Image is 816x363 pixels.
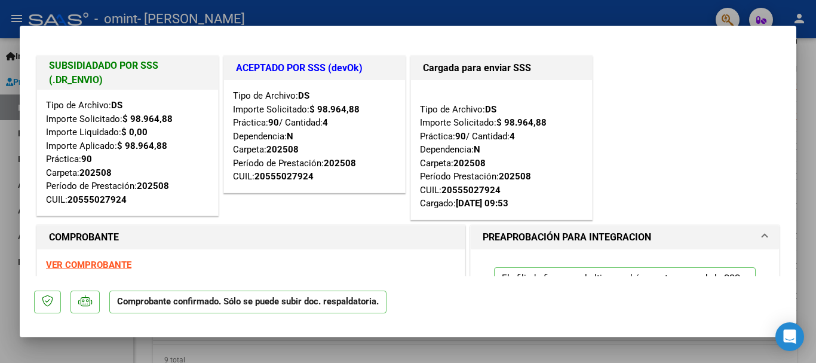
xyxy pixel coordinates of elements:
[117,141,167,151] strong: $ 98.964,88
[323,117,328,128] strong: 4
[266,144,299,155] strong: 202508
[236,61,393,75] h1: ACEPTADO POR SSS (devOk)
[496,117,547,128] strong: $ 98.964,88
[494,267,756,312] p: El afiliado figura en el ultimo padrón que tenemos de la SSS de
[268,117,279,128] strong: 90
[309,104,360,115] strong: $ 98.964,88
[122,114,173,124] strong: $ 98.964,88
[510,131,515,142] strong: 4
[298,90,309,101] strong: DS
[46,260,131,270] a: VER COMPROBANTE
[471,225,779,249] mat-expansion-panel-header: PREAPROBACIÓN PARA INTEGRACION
[49,231,119,243] strong: COMPROBANTE
[441,184,501,197] div: 20555027924
[287,131,293,142] strong: N
[68,193,127,207] div: 20555027924
[79,167,112,178] strong: 202508
[49,59,206,87] h1: SUBSIDIADADO POR SSS (.DR_ENVIO)
[455,131,466,142] strong: 90
[46,99,209,206] div: Tipo de Archivo: Importe Solicitado: Importe Liquidado: Importe Aplicado: Práctica: Carpeta: Perí...
[453,158,486,169] strong: 202508
[775,322,804,351] div: Open Intercom Messenger
[254,170,314,184] div: 20555027924
[483,230,651,245] h1: PREAPROBACIÓN PARA INTEGRACION
[137,181,169,191] strong: 202508
[81,154,92,164] strong: 90
[456,198,508,209] strong: [DATE] 09:53
[499,171,531,182] strong: 202508
[324,158,356,169] strong: 202508
[420,89,583,211] div: Tipo de Archivo: Importe Solicitado: Práctica: / Cantidad: Dependencia: Carpeta: Período Prestaci...
[111,100,122,111] strong: DS
[474,144,480,155] strong: N
[485,104,496,115] strong: DS
[233,89,396,184] div: Tipo de Archivo: Importe Solicitado: Práctica: / Cantidad: Dependencia: Carpeta: Período de Prest...
[121,127,148,138] strong: $ 0,00
[423,61,580,75] h1: Cargada para enviar SSS
[109,291,386,314] p: Comprobante confirmado. Sólo se puede subir doc. respaldatoria.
